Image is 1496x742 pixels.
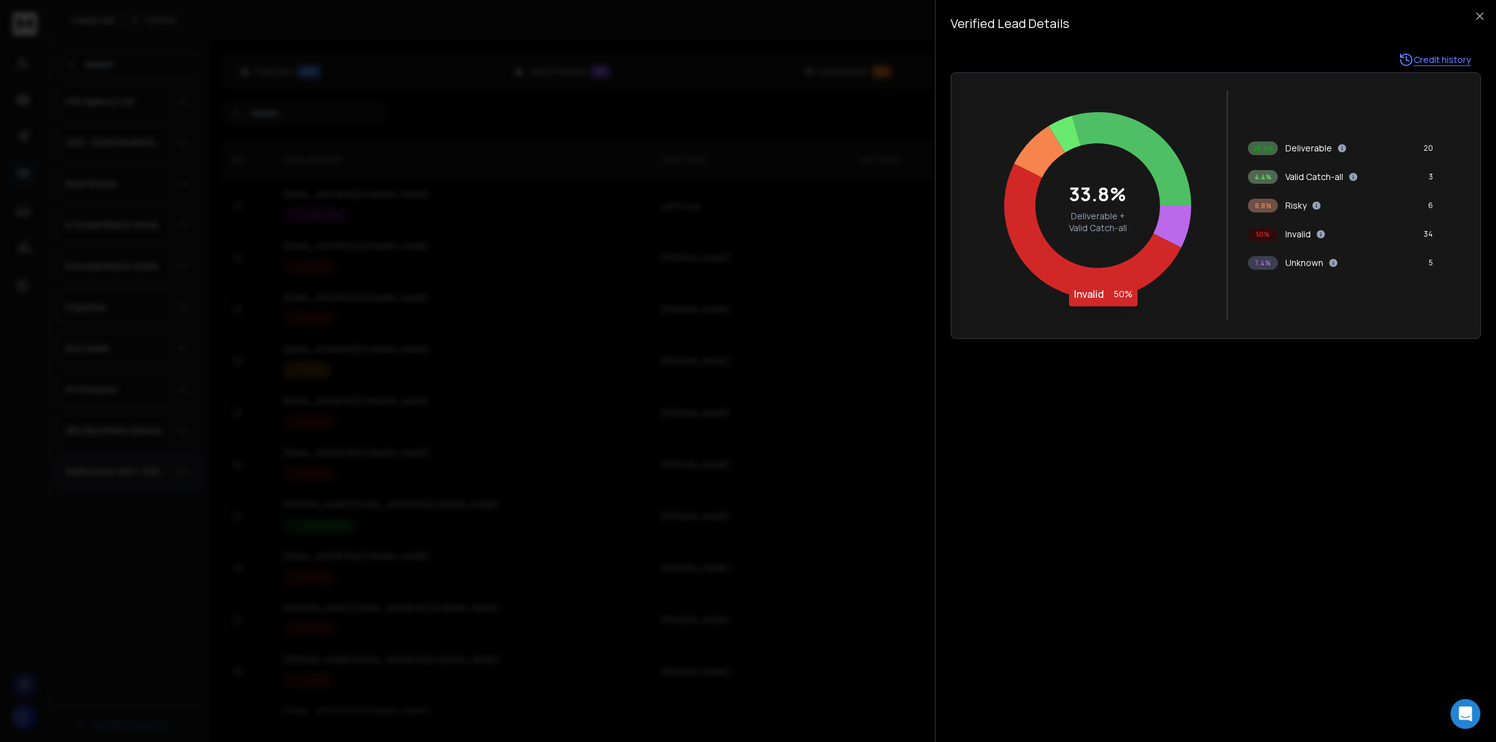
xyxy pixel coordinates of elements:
[1255,258,1271,268] p: 7.4 %
[1255,172,1272,182] p: 4.4 %
[1389,47,1481,72] a: Credit history
[1424,229,1433,239] p: 34
[1256,229,1270,239] p: 50 %
[1285,257,1323,269] p: Unknown
[1285,142,1332,155] p: Deliverable
[1429,172,1433,182] p: 3
[1285,171,1343,183] p: Valid Catch-all
[1255,201,1272,211] p: 8.8 %
[1071,210,1125,222] text: Deliverable +
[1069,222,1127,234] text: Valid Catch-all
[1429,258,1433,268] p: 5
[1069,181,1126,207] text: 33.8 %
[1253,143,1273,153] p: 29.4 %
[1424,143,1433,153] p: 20
[1428,201,1433,211] p: 6
[1450,699,1480,729] div: Open Intercom Messenger
[1285,228,1311,240] p: Invalid
[951,15,1481,32] h3: Verified Lead Details
[1285,199,1307,212] p: Risky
